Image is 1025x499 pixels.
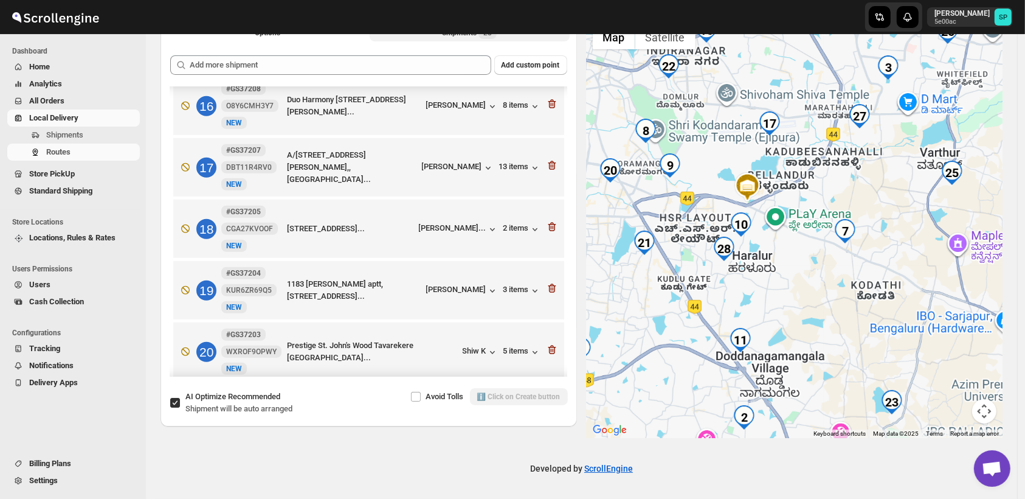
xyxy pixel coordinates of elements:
[568,337,593,361] div: 4
[29,96,64,105] span: All Orders
[7,293,140,310] button: Cash Collection
[226,347,277,357] span: WXROF9OPWY
[463,346,499,358] div: Shiw K
[196,219,216,239] div: 18
[29,62,50,71] span: Home
[7,58,140,75] button: Home
[190,55,491,75] input: Add more shipment
[728,328,753,352] div: 11
[419,223,499,236] button: [PERSON_NAME]...
[880,390,904,414] div: 23
[226,162,272,172] span: DBT11R4RV0
[426,392,464,401] span: Avoid Tolls
[29,113,78,122] span: Local Delivery
[7,472,140,489] button: Settings
[658,153,682,178] div: 9
[876,55,900,80] div: 3
[226,330,261,339] b: #GS37203
[226,208,261,216] b: #GS37205
[503,285,541,297] button: 3 items
[287,149,417,186] div: A/[STREET_ADDRESS][PERSON_NAME],, [GEOGRAPHIC_DATA]...
[185,392,280,401] span: AI Optimize
[499,162,541,174] button: 13 items
[590,422,630,438] a: Open this area in Google Maps (opens a new window)
[635,25,695,49] button: Show satellite imagery
[503,100,541,113] button: 8 items
[7,357,140,374] button: Notifications
[7,229,140,246] button: Locations, Rules & Rates
[7,144,140,161] button: Routes
[530,462,633,475] p: Developed by
[29,476,58,485] span: Settings
[7,340,140,357] button: Tracking
[590,422,630,438] img: Google
[287,223,414,235] div: [STREET_ADDRESS]...
[7,127,140,144] button: Shipments
[940,161,964,185] div: 25
[813,430,866,438] button: Keyboard shortcuts
[226,119,242,127] span: NEW
[46,130,83,139] span: Shipments
[29,169,75,178] span: Store PickUp
[29,186,92,195] span: Standard Shipping
[226,285,272,295] span: KUR6ZR69Q5
[426,285,499,297] button: [PERSON_NAME]
[926,430,943,437] a: Terms (opens in new tab)
[873,430,919,437] span: Map data ©2025
[833,219,857,243] div: 7
[758,111,782,136] div: 17
[196,158,216,178] div: 17
[196,342,216,362] div: 20
[972,399,996,424] button: Map camera controls
[29,280,50,289] span: Users
[29,459,71,468] span: Billing Plans
[226,303,242,312] span: NEW
[426,100,499,113] button: [PERSON_NAME]
[29,344,60,353] span: Tracking
[46,147,71,156] span: Routes
[185,404,292,413] span: Shipment will be auto arranged
[974,450,1010,487] a: Open chat
[29,297,84,306] span: Cash Collection
[287,278,421,302] div: 1183 [PERSON_NAME] aptt, [STREET_ADDRESS]...
[7,75,140,92] button: Analytics
[228,392,280,401] span: Recommended
[160,46,577,382] div: Selected Shipments
[729,212,753,237] div: 10
[12,328,140,338] span: Configurations
[29,378,78,387] span: Delivery Apps
[503,346,541,358] div: 5 items
[29,233,116,242] span: Locations, Rules & Rates
[422,162,494,174] div: [PERSON_NAME]
[7,92,140,110] button: All Orders
[287,94,421,118] div: Duo Harmony [STREET_ADDRESS][PERSON_NAME]...
[584,464,633,473] a: ScrollEngine
[226,85,261,93] b: #GS37208
[598,158,623,183] div: 20
[12,264,140,274] span: Users Permissions
[934,18,990,26] p: 5e00ac
[494,55,567,75] button: Add custom point
[226,242,242,250] span: NEW
[7,374,140,391] button: Delivery Apps
[732,405,756,430] div: 2
[7,455,140,472] button: Billing Plans
[287,340,458,364] div: Prestige St. John's Wood Tavarekere [GEOGRAPHIC_DATA]...
[226,101,274,111] span: O8Y6CMH3Y7
[927,7,1013,27] button: User menu
[12,46,140,56] span: Dashboard
[12,217,140,227] span: Store Locations
[29,79,62,88] span: Analytics
[633,119,658,143] div: 8
[847,104,872,128] div: 27
[196,281,216,301] div: 19
[29,361,74,370] span: Notifications
[226,180,242,189] span: NEW
[995,9,1012,26] span: Sulakshana Pundle
[7,276,140,293] button: Users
